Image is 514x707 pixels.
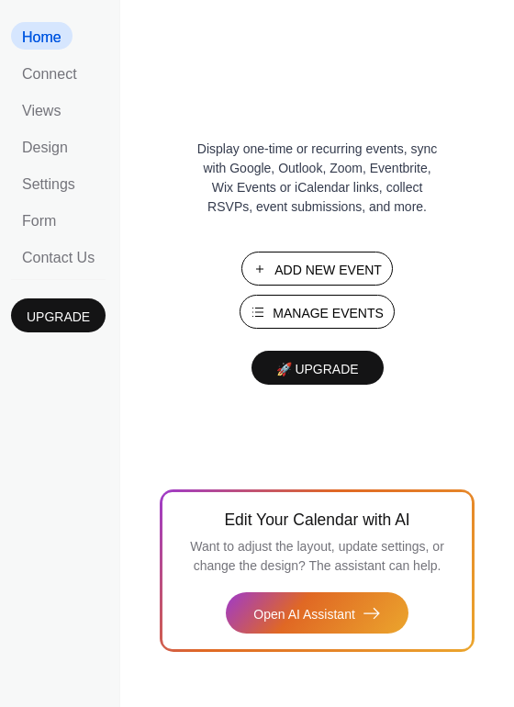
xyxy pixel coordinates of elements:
[190,539,444,573] span: Want to adjust the layout, update settings, or change the design? The assistant can help.
[11,298,106,332] button: Upgrade
[11,206,67,233] a: Form
[22,103,61,119] span: Views
[226,592,408,634] button: Open AI Assistant
[273,304,384,323] span: Manage Events
[194,140,441,217] span: Display one-time or recurring events, sync with Google, Outlook, Zoom, Eventbrite, Wix Events or ...
[240,295,395,329] button: Manage Events
[22,250,95,266] span: Contact Us
[27,308,90,327] span: Upgrade
[22,140,68,156] span: Design
[11,95,72,123] a: Views
[253,605,355,624] span: Open AI Assistant
[11,169,86,196] a: Settings
[11,59,88,86] a: Connect
[224,507,409,533] span: Edit Your Calendar with AI
[274,261,382,280] span: Add New Event
[22,213,56,230] span: Form
[11,22,73,50] a: Home
[11,242,106,270] a: Contact Us
[22,66,77,83] span: Connect
[22,176,75,193] span: Settings
[263,362,373,376] span: 🚀 Upgrade
[11,132,79,160] a: Design
[251,351,384,385] button: 🚀 Upgrade
[22,29,61,46] span: Home
[241,252,393,286] button: Add New Event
